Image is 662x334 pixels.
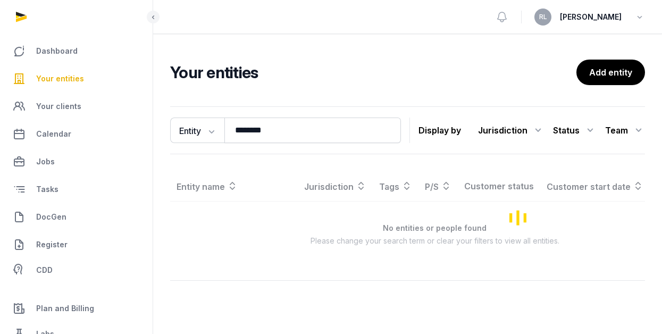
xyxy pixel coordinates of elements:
div: Status [553,122,597,139]
span: DocGen [36,211,66,223]
a: Your clients [9,94,144,119]
a: Dashboard [9,38,144,64]
span: Dashboard [36,45,78,57]
span: CDD [36,264,53,277]
button: RL [534,9,551,26]
a: Your entities [9,66,144,91]
div: Team [605,122,645,139]
a: DocGen [9,204,144,230]
span: Plan and Billing [36,302,94,315]
a: Calendar [9,121,144,147]
h2: Your entities [170,63,576,82]
p: Display by [418,122,461,139]
a: Register [9,232,144,257]
a: Jobs [9,149,144,174]
a: Plan and Billing [9,296,144,321]
span: Register [36,238,68,251]
a: Add entity [576,60,645,85]
a: Tasks [9,177,144,202]
a: CDD [9,260,144,281]
span: RL [539,14,547,20]
span: Tasks [36,183,58,196]
span: Calendar [36,128,71,140]
span: [PERSON_NAME] [560,11,622,23]
span: Your clients [36,100,81,113]
span: Jobs [36,155,55,168]
div: Jurisdiction [478,122,544,139]
button: Entity [170,118,224,143]
span: Your entities [36,72,84,85]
